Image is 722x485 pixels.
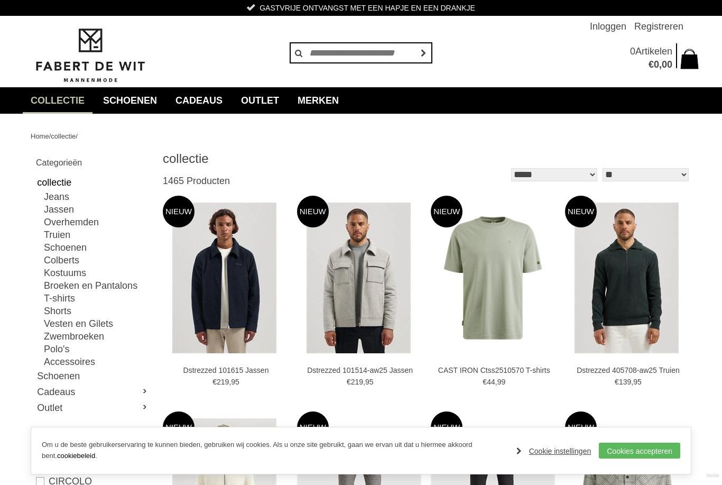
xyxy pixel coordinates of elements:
[44,330,150,343] a: Zwembroeken
[36,400,150,416] a: Outlet
[619,378,631,386] span: 139
[49,132,51,140] span: /
[44,279,150,292] a: Broeken en Pantalons
[168,365,284,375] a: Dstrezzed 101615 Jassen
[36,384,150,400] a: Cadeaus
[163,151,427,167] h1: collectie
[36,368,150,384] a: Schoenen
[44,305,150,317] a: Shorts
[634,16,683,37] a: Registreren
[212,378,217,386] span: €
[483,378,487,386] span: €
[168,87,230,114] a: Cadeaus
[31,27,150,84] img: Fabert de Wit
[633,378,642,386] span: 95
[57,452,95,460] a: cookiebeleid
[302,365,418,375] a: Dstrezzed 101514-aw25 Jassen
[44,254,150,267] a: Colberts
[635,46,672,57] span: Artikelen
[172,203,276,353] img: Dstrezzed 101615 Jassen
[290,87,347,114] a: Merken
[31,132,49,140] a: Home
[307,203,411,353] img: Dstrezzed 101514-aw25 Jassen
[163,176,230,186] span: 1465 Producten
[217,378,229,386] span: 219
[351,378,363,386] span: 219
[44,216,150,228] a: Overhemden
[44,203,150,216] a: Jassen
[365,378,374,386] span: 95
[575,203,679,353] img: Dstrezzed 405708-aw25 Truien
[516,443,591,459] a: Cookie instellingen
[44,190,150,203] a: Jeans
[36,156,150,169] h2: Categorieën
[44,355,150,368] a: Accessoires
[51,132,76,140] a: collectie
[95,87,165,114] a: Schoenen
[23,87,92,114] a: collectie
[599,443,680,459] a: Cookies accepteren
[615,378,619,386] span: €
[44,241,150,254] a: Schoenen
[44,292,150,305] a: T-shirts
[431,216,555,340] img: CAST IRON Ctss2510570 T-shirts
[44,343,150,355] a: Polo's
[649,59,654,70] span: €
[654,59,659,70] span: 0
[233,87,287,114] a: Outlet
[42,440,506,462] p: Om u de beste gebruikerservaring te kunnen bieden, gebruiken wij cookies. Als u onze site gebruik...
[659,59,662,70] span: ,
[363,378,365,386] span: ,
[590,16,626,37] a: Inloggen
[706,469,719,482] a: Divide
[229,378,231,386] span: ,
[76,132,78,140] span: /
[347,378,351,386] span: €
[44,317,150,330] a: Vesten en Gilets
[495,378,497,386] span: ,
[36,175,150,190] a: collectie
[630,46,635,57] span: 0
[44,267,150,279] a: Kostuums
[497,378,506,386] span: 99
[570,365,686,375] a: Dstrezzed 405708-aw25 Truien
[487,378,495,386] span: 44
[44,228,150,241] a: Truien
[231,378,239,386] span: 95
[436,365,552,375] a: CAST IRON Ctss2510570 T-shirts
[631,378,633,386] span: ,
[662,59,672,70] span: 00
